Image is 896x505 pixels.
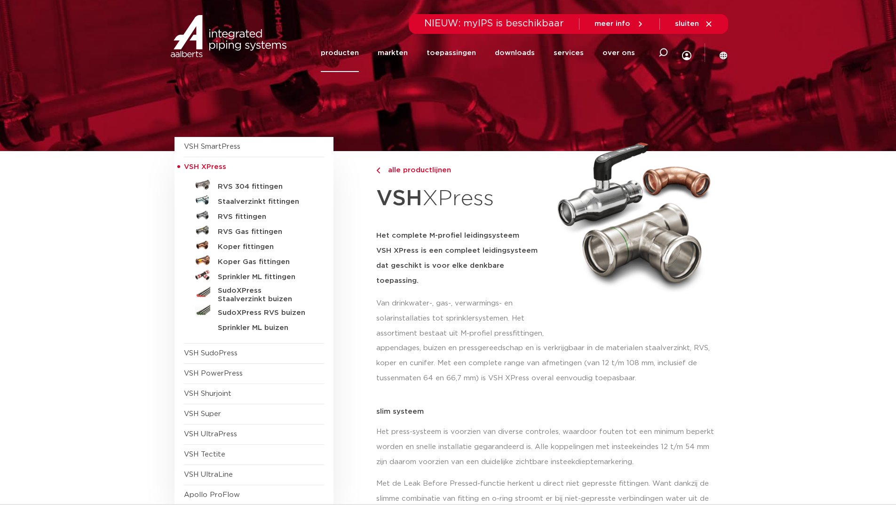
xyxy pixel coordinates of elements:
[184,491,240,498] a: Apollo ProFlow
[218,213,311,221] h5: RVS fittingen
[595,20,630,27] span: meer info
[218,273,311,281] h5: Sprinkler ML fittingen
[184,208,324,223] a: RVS fittingen
[378,34,408,72] a: markten
[184,238,324,253] a: Koper fittingen
[675,20,699,27] span: sluiten
[184,390,231,397] a: VSH Shurjoint
[218,228,311,236] h5: RVS Gas fittingen
[424,19,564,28] span: NIEUW: myIPS is beschikbaar
[376,165,547,176] a: alle productlijnen
[382,167,451,174] span: alle productlijnen
[184,253,324,268] a: Koper Gas fittingen
[184,268,324,283] a: Sprinkler ML fittingen
[376,296,547,341] p: Van drinkwater-, gas-, verwarmings- en solarinstallaties tot sprinklersystemen. Het assortiment b...
[376,188,422,209] strong: VSH
[184,163,226,170] span: VSH XPress
[427,34,476,72] a: toepassingen
[376,425,722,470] p: Het press-systeem is voorzien van diverse controles, waardoor fouten tot een minimum beperkt word...
[184,304,324,319] a: SudoXPress RVS buizen
[184,177,324,192] a: RVS 304 fittingen
[184,471,233,478] a: VSH UltraLine
[184,143,240,150] a: VSH SmartPress
[682,31,691,75] div: my IPS
[218,258,311,266] h5: Koper Gas fittingen
[184,451,225,458] a: VSH Tectite
[184,350,238,357] a: VSH SudoPress
[218,243,311,251] h5: Koper fittingen
[376,168,380,174] img: chevron-right.svg
[321,34,359,72] a: producten
[184,431,237,438] a: VSH UltraPress
[184,410,221,417] a: VSH Super
[218,324,311,332] h5: Sprinkler ML buizen
[554,34,584,72] a: services
[675,20,713,28] a: sluiten
[184,192,324,208] a: Staalverzinkt fittingen
[376,181,547,217] h1: XPress
[218,287,311,304] h5: SudoXPress Staalverzinkt buizen
[184,319,324,334] a: Sprinkler ML buizen
[376,408,722,415] p: slim systeem
[184,223,324,238] a: RVS Gas fittingen
[184,283,324,304] a: SudoXPress Staalverzinkt buizen
[376,341,722,386] p: appendages, buizen en pressgereedschap en is verkrijgbaar in de materialen staalverzinkt, RVS, ko...
[603,34,635,72] a: over ons
[595,20,644,28] a: meer info
[218,309,311,317] h5: SudoXPress RVS buizen
[376,228,547,289] h5: Het complete M-profiel leidingsysteem VSH XPress is een compleet leidingsysteem dat geschikt is v...
[321,34,635,72] nav: Menu
[218,198,311,206] h5: Staalverzinkt fittingen
[218,183,311,191] h5: RVS 304 fittingen
[495,34,535,72] a: downloads
[184,370,243,377] a: VSH PowerPress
